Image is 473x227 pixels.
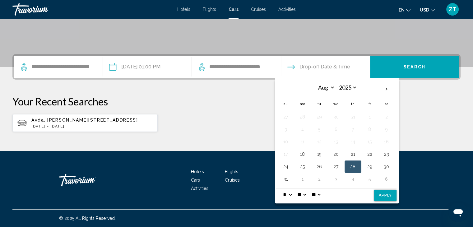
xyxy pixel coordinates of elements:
[177,7,190,12] a: Hotels
[314,150,324,159] button: Day 19
[31,118,138,123] span: Avda. [PERSON_NAME][STREET_ADDRESS]
[251,7,266,12] a: Cruises
[370,56,459,78] button: Search
[310,188,322,201] select: Select AM/PM
[281,125,291,134] button: Day 3
[298,162,308,171] button: Day 25
[404,65,425,70] span: Search
[298,175,308,183] button: Day 1
[298,113,308,121] button: Day 28
[331,113,341,121] button: Day 30
[12,114,158,132] button: Avda. [PERSON_NAME][STREET_ADDRESS][DATE] - [DATE]
[14,56,459,78] div: Search widget
[314,113,324,121] button: Day 29
[449,6,457,12] span: ZT
[331,175,341,183] button: Day 3
[331,137,341,146] button: Day 13
[378,82,395,96] button: Next month
[296,188,307,201] select: Select minute
[365,162,375,171] button: Day 29
[382,113,392,121] button: Day 2
[348,137,358,146] button: Day 14
[281,162,291,171] button: Day 24
[331,125,341,134] button: Day 6
[225,169,238,174] a: Flights
[420,7,429,12] span: USD
[337,82,357,93] select: Select year
[298,150,308,159] button: Day 18
[229,7,239,12] a: Cars
[281,137,291,146] button: Day 10
[365,125,375,134] button: Day 8
[365,137,375,146] button: Day 15
[365,150,375,159] button: Day 22
[191,169,204,174] a: Hotels
[348,162,358,171] button: Day 28
[314,125,324,134] button: Day 5
[31,124,153,128] p: [DATE] - [DATE]
[298,125,308,134] button: Day 4
[444,3,461,16] button: User Menu
[314,137,324,146] button: Day 12
[281,113,291,121] button: Day 27
[365,175,375,183] button: Day 5
[59,216,116,221] span: © 2025 All Rights Reserved.
[448,202,468,222] iframe: Кнопка запуска окна обмена сообщениями
[331,162,341,171] button: Day 27
[348,175,358,183] button: Day 4
[399,7,405,12] span: en
[382,137,392,146] button: Day 16
[348,125,358,134] button: Day 7
[348,150,358,159] button: Day 21
[281,150,291,159] button: Day 17
[382,125,392,134] button: Day 9
[281,175,291,183] button: Day 31
[314,162,324,171] button: Day 26
[348,113,358,121] button: Day 31
[282,188,293,201] select: Select hour
[59,171,121,189] a: Travorium
[203,7,216,12] a: Flights
[420,5,435,14] button: Change currency
[399,5,410,14] button: Change language
[191,186,208,191] a: Activities
[382,175,392,183] button: Day 6
[315,82,335,93] select: Select month
[12,3,171,16] a: Travorium
[109,56,160,78] button: Pickup date: Aug 18, 2025 01:00 PM
[298,137,308,146] button: Day 11
[12,95,461,108] p: Your Recent Searches
[278,7,296,12] a: Activities
[331,150,341,159] button: Day 20
[191,178,200,183] a: Cars
[287,56,350,78] button: Drop-off date
[382,162,392,171] button: Day 30
[382,150,392,159] button: Day 23
[374,190,396,201] button: Apply
[314,175,324,183] button: Day 2
[225,178,240,183] a: Cruises
[365,113,375,121] button: Day 1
